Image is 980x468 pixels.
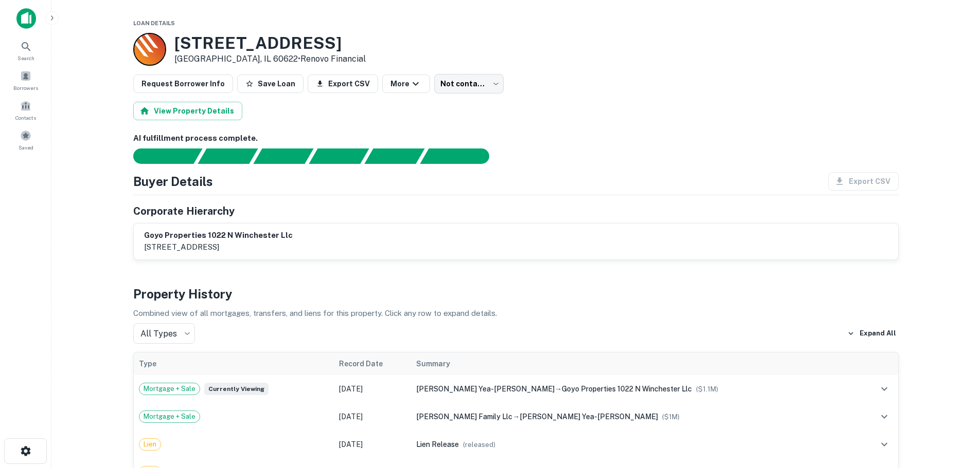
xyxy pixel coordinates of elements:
[334,430,411,458] td: [DATE]
[133,203,235,219] h5: Corporate Hierarchy
[139,384,200,394] span: Mortgage + Sale
[133,133,899,144] h6: AI fulfillment process complete.
[133,102,242,120] button: View Property Details
[876,408,893,425] button: expand row
[174,53,366,65] p: [GEOGRAPHIC_DATA], IL 60622 •
[144,230,293,241] h6: goyo properties 1022 n winchester llc
[876,380,893,398] button: expand row
[334,375,411,403] td: [DATE]
[300,54,366,64] a: Renovo Financial
[929,386,980,435] iframe: Chat Widget
[133,20,175,26] span: Loan Details
[416,385,555,393] span: [PERSON_NAME] yea-[PERSON_NAME]
[3,66,48,94] a: Borrowers
[334,352,411,375] th: Record Date
[434,74,504,93] div: Not contacted
[19,143,33,152] span: Saved
[133,74,233,93] button: Request Borrower Info
[134,352,334,375] th: Type
[16,8,36,29] img: capitalize-icon.png
[144,241,293,253] p: [STREET_ADDRESS]
[662,413,680,421] span: ($ 1M )
[308,74,378,93] button: Export CSV
[133,285,899,303] h4: Property History
[416,383,853,395] div: →
[13,84,38,92] span: Borrowers
[3,96,48,124] a: Contacts
[204,383,269,395] span: Currently viewing
[334,403,411,430] td: [DATE]
[411,352,858,375] th: Summary
[139,411,200,422] span: Mortgage + Sale
[133,307,899,320] p: Combined view of all mortgages, transfers, and liens for this property. Click any row to expand d...
[845,326,899,341] button: Expand All
[420,148,502,164] div: AI fulfillment process complete.
[382,74,430,93] button: More
[3,126,48,154] a: Saved
[121,148,198,164] div: Sending borrower request to AI...
[562,385,692,393] span: goyo properties 1022 n winchester llc
[17,54,34,62] span: Search
[253,148,313,164] div: Documents found, AI parsing details...
[174,33,366,53] h3: [STREET_ADDRESS]
[133,323,195,344] div: All Types
[696,385,718,393] span: ($ 1.1M )
[463,441,495,448] span: ( released )
[237,74,304,93] button: Save Loan
[133,172,213,191] h4: Buyer Details
[198,148,258,164] div: Your request is received and processing...
[416,440,459,448] span: lien release
[520,413,658,421] span: [PERSON_NAME] yea-[PERSON_NAME]
[416,413,512,421] span: [PERSON_NAME] family llc
[15,114,36,122] span: Contacts
[364,148,424,164] div: Principals found, still searching for contact information. This may take time...
[416,411,853,422] div: →
[309,148,369,164] div: Principals found, AI now looking for contact information...
[876,436,893,453] button: expand row
[3,36,48,64] a: Search
[139,439,161,450] span: Lien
